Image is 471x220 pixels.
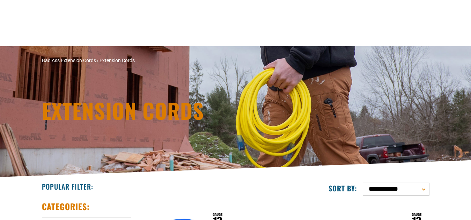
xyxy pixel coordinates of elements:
[42,201,90,212] h2: Categories:
[42,57,297,64] nav: breadcrumbs
[42,100,297,121] h1: Extension Cords
[97,58,98,63] span: ›
[42,182,93,191] h2: Popular Filter:
[100,58,135,63] span: Extension Cords
[329,184,357,193] label: Sort by:
[42,58,96,63] a: Bad Ass Extension Cords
